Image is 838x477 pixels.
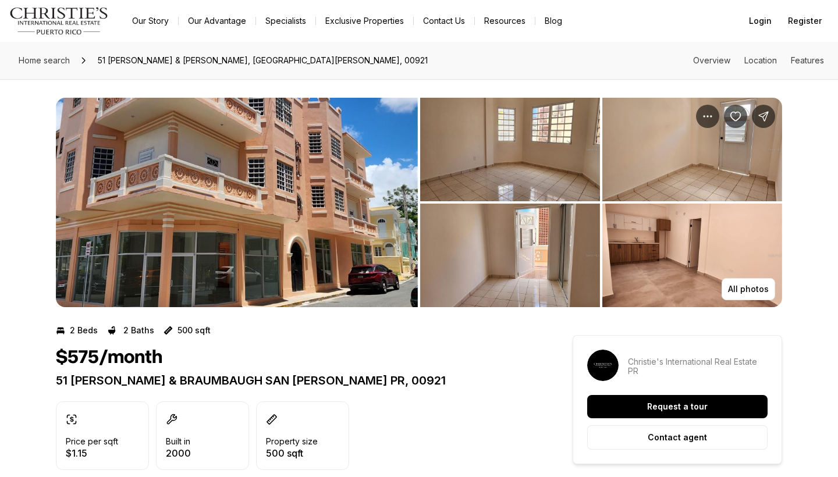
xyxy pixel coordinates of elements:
[266,437,318,446] p: Property size
[788,16,822,26] span: Register
[724,105,747,128] button: Save Property: 51 PILAR & BRAUMBAUGH
[648,433,707,442] p: Contact agent
[414,13,474,29] button: Contact Us
[56,98,418,307] button: View image gallery
[752,105,775,128] button: Share Property: 51 PILAR & BRAUMBAUGH
[647,402,708,411] p: Request a tour
[9,7,109,35] img: logo
[722,278,775,300] button: All photos
[177,326,211,335] p: 500 sqft
[420,98,600,201] button: View image gallery
[781,9,829,33] button: Register
[179,13,255,29] a: Our Advantage
[56,98,782,307] div: Listing Photos
[316,13,413,29] a: Exclusive Properties
[166,437,190,446] p: Built in
[14,51,74,70] a: Home search
[66,437,118,446] p: Price per sqft
[70,326,98,335] p: 2 Beds
[93,51,432,70] span: 51 [PERSON_NAME] & [PERSON_NAME], [GEOGRAPHIC_DATA][PERSON_NAME], 00921
[420,204,600,307] button: View image gallery
[266,448,318,458] p: 500 sqft
[749,16,772,26] span: Login
[19,55,70,65] span: Home search
[696,105,719,128] button: Property options
[587,395,768,418] button: Request a tour
[742,9,779,33] button: Login
[602,204,782,307] button: View image gallery
[628,357,768,376] p: Christie's International Real Estate PR
[56,373,531,387] p: 51 [PERSON_NAME] & BRAUMBAUGH SAN [PERSON_NAME] PR, 00921
[123,13,178,29] a: Our Story
[420,98,782,307] li: 2 of 8
[744,55,777,65] a: Skip to: Location
[728,284,769,294] p: All photos
[166,448,191,458] p: 2000
[535,13,571,29] a: Blog
[123,326,154,335] p: 2 Baths
[475,13,535,29] a: Resources
[56,98,418,307] li: 1 of 8
[791,55,824,65] a: Skip to: Features
[602,98,782,201] button: View image gallery
[256,13,315,29] a: Specialists
[693,55,730,65] a: Skip to: Overview
[66,448,118,458] p: $1.15
[693,56,824,65] nav: Page section menu
[587,425,768,450] button: Contact agent
[56,347,162,369] h1: $575/month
